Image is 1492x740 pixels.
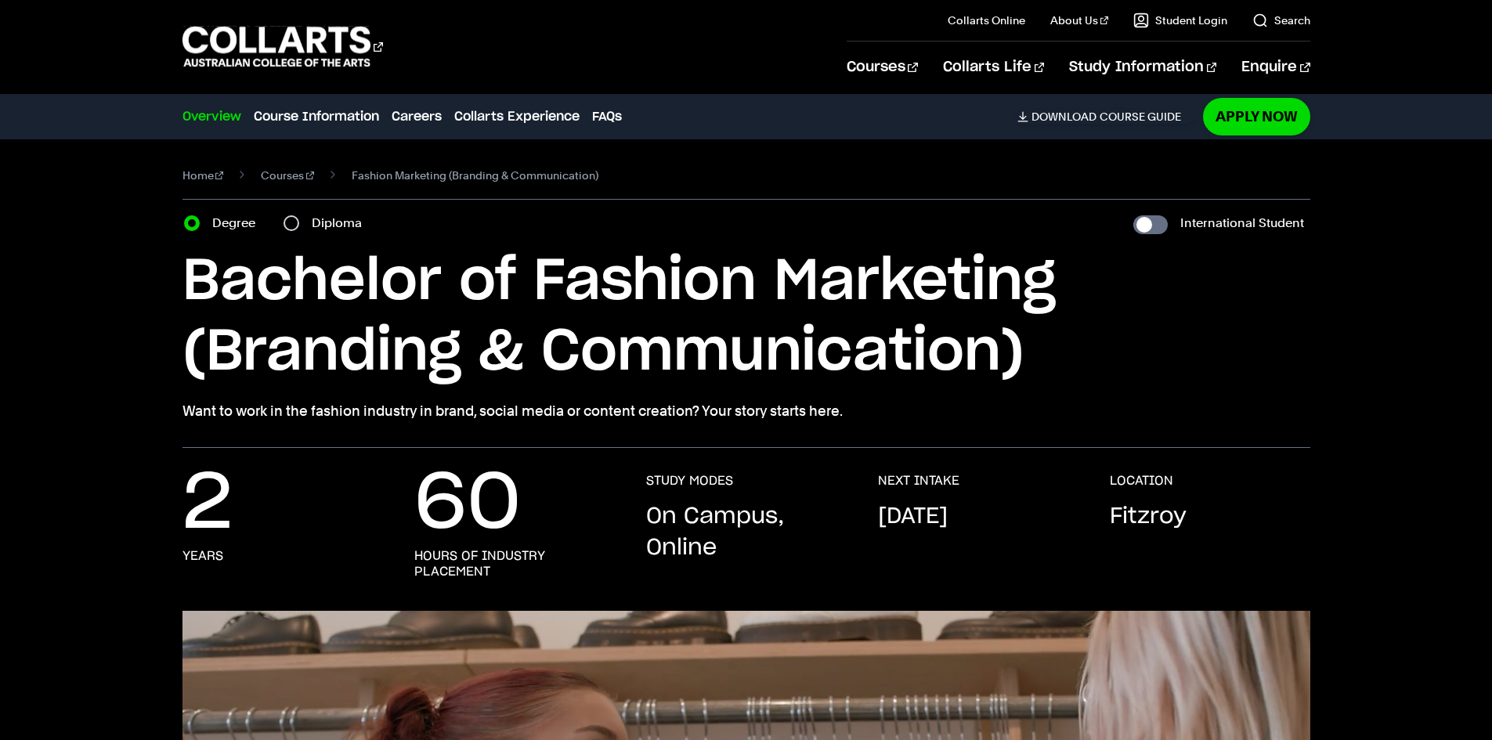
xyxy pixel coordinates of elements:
[182,473,233,536] p: 2
[182,24,383,69] div: Go to homepage
[182,247,1310,388] h1: Bachelor of Fashion Marketing (Branding & Communication)
[1069,42,1216,93] a: Study Information
[454,107,580,126] a: Collarts Experience
[182,164,224,186] a: Home
[182,400,1310,422] p: Want to work in the fashion industry in brand, social media or content creation? Your story start...
[352,164,598,186] span: Fashion Marketing (Branding & Communication)
[1241,42,1310,93] a: Enquire
[878,501,948,532] p: [DATE]
[592,107,622,126] a: FAQs
[1133,13,1227,28] a: Student Login
[312,212,371,234] label: Diploma
[414,548,615,579] h3: hours of industry placement
[212,212,265,234] label: Degree
[878,473,959,489] h3: NEXT INTAKE
[261,164,314,186] a: Courses
[1180,212,1304,234] label: International Student
[943,42,1044,93] a: Collarts Life
[182,107,241,126] a: Overview
[1050,13,1108,28] a: About Us
[847,42,918,93] a: Courses
[1203,98,1310,135] a: Apply Now
[1031,110,1096,124] span: Download
[414,473,521,536] p: 60
[392,107,442,126] a: Careers
[948,13,1025,28] a: Collarts Online
[1110,501,1187,532] p: Fitzroy
[254,107,379,126] a: Course Information
[1252,13,1310,28] a: Search
[1017,110,1194,124] a: DownloadCourse Guide
[182,548,223,564] h3: years
[646,473,733,489] h3: STUDY MODES
[1110,473,1173,489] h3: LOCATION
[646,501,847,564] p: On Campus, Online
